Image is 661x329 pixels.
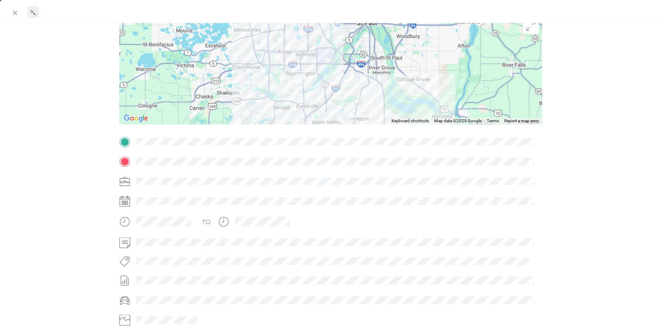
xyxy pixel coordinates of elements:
[434,118,482,123] span: Map data ©2025 Google
[487,118,499,123] a: Terms (opens in new tab)
[391,118,429,124] button: Keyboard shortcuts
[121,113,150,124] img: Google
[202,218,211,227] div: TO
[121,113,150,124] a: Open this area in Google Maps (opens a new window)
[504,118,539,123] a: Report a map error
[612,280,661,329] iframe: Everlance-gr Chat Button Frame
